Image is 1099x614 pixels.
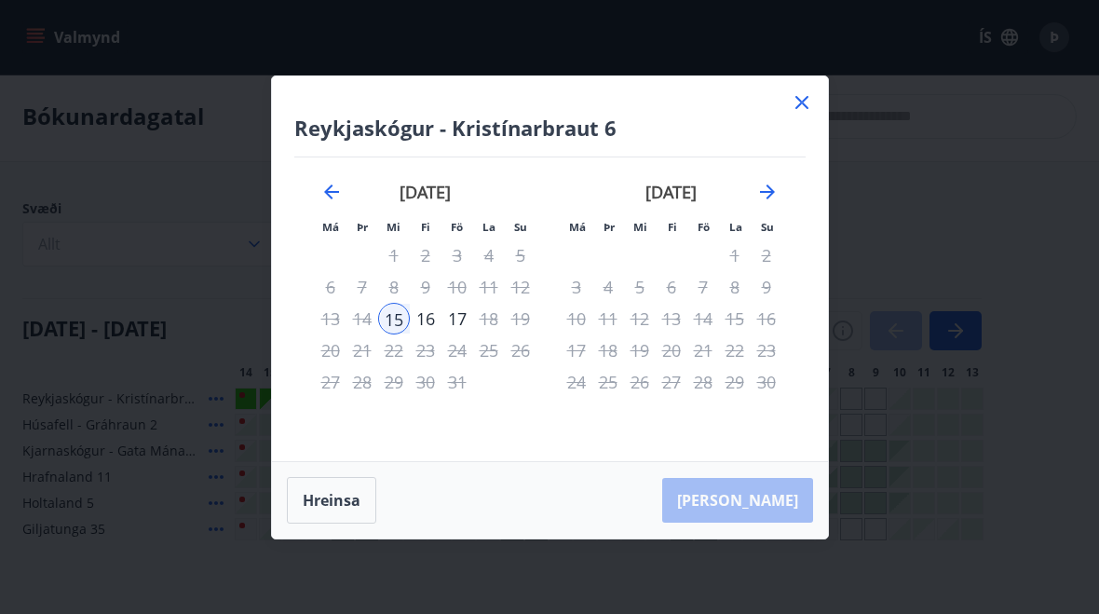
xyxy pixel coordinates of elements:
[756,181,779,203] div: Move forward to switch to the next month.
[473,271,505,303] td: Not available. laugardagur, 11. október 2025
[482,220,495,234] small: La
[592,366,624,398] td: Not available. þriðjudagur, 25. nóvember 2025
[698,220,710,234] small: Fö
[592,303,624,334] td: Not available. þriðjudagur, 11. nóvember 2025
[315,271,346,303] td: Not available. mánudagur, 6. október 2025
[624,366,656,398] td: Not available. miðvikudagur, 26. nóvember 2025
[719,271,751,303] td: Not available. laugardagur, 8. nóvember 2025
[378,366,410,398] td: Not available. miðvikudagur, 29. október 2025
[410,239,441,271] td: Not available. fimmtudagur, 2. október 2025
[400,181,451,203] strong: [DATE]
[687,366,719,398] td: Not available. föstudagur, 28. nóvember 2025
[378,303,410,334] td: Selected as start date. miðvikudagur, 15. október 2025
[294,114,806,142] h4: Reykjaskógur - Kristínarbraut 6
[624,303,656,334] td: Not available. miðvikudagur, 12. nóvember 2025
[687,303,719,334] td: Not available. föstudagur, 14. nóvember 2025
[561,334,592,366] td: Not available. mánudagur, 17. nóvember 2025
[656,303,687,334] td: Not available. fimmtudagur, 13. nóvember 2025
[505,271,536,303] td: Not available. sunnudagur, 12. október 2025
[473,239,505,271] td: Not available. laugardagur, 4. október 2025
[322,220,339,234] small: Má
[505,303,536,334] td: Not available. sunnudagur, 19. október 2025
[441,334,473,366] td: Not available. föstudagur, 24. október 2025
[687,271,719,303] div: Aðeins útritun í boði
[505,239,536,271] td: Not available. sunnudagur, 5. október 2025
[514,220,527,234] small: Su
[410,303,441,334] div: 16
[719,239,751,271] td: Not available. laugardagur, 1. nóvember 2025
[294,157,806,439] div: Calendar
[751,239,782,271] td: Not available. sunnudagur, 2. nóvember 2025
[320,181,343,203] div: Move backward to switch to the previous month.
[378,334,410,366] td: Not available. miðvikudagur, 22. október 2025
[346,366,378,398] td: Not available. þriðjudagur, 28. október 2025
[645,181,697,203] strong: [DATE]
[441,334,473,366] div: Aðeins útritun í boði
[378,303,410,334] div: Aðeins innritun í boði
[687,334,719,366] td: Not available. föstudagur, 21. nóvember 2025
[346,303,378,334] td: Not available. þriðjudagur, 14. október 2025
[751,271,782,303] td: Not available. sunnudagur, 9. nóvember 2025
[633,220,647,234] small: Mi
[378,239,410,271] td: Not available. miðvikudagur, 1. október 2025
[441,271,473,303] td: Not available. föstudagur, 10. október 2025
[668,220,677,234] small: Fi
[592,271,624,303] td: Not available. þriðjudagur, 4. nóvember 2025
[473,303,505,334] td: Not available. laugardagur, 18. október 2025
[410,334,441,366] td: Not available. fimmtudagur, 23. október 2025
[624,334,656,366] td: Not available. miðvikudagur, 19. nóvember 2025
[719,334,751,366] td: Not available. laugardagur, 22. nóvember 2025
[315,303,346,334] td: Not available. mánudagur, 13. október 2025
[287,477,376,524] button: Hreinsa
[315,366,346,398] td: Not available. mánudagur, 27. október 2025
[441,366,473,398] td: Not available. föstudagur, 31. október 2025
[656,334,687,366] td: Not available. fimmtudagur, 20. nóvember 2025
[656,271,687,303] td: Not available. fimmtudagur, 6. nóvember 2025
[346,271,378,303] td: Not available. þriðjudagur, 7. október 2025
[719,303,751,334] td: Not available. laugardagur, 15. nóvember 2025
[561,271,592,303] td: Not available. mánudagur, 3. nóvember 2025
[451,220,463,234] small: Fö
[592,334,624,366] td: Not available. þriðjudagur, 18. nóvember 2025
[441,239,473,271] td: Not available. föstudagur, 3. október 2025
[729,220,742,234] small: La
[604,220,615,234] small: Þr
[561,366,592,398] td: Not available. mánudagur, 24. nóvember 2025
[410,366,441,398] td: Not available. fimmtudagur, 30. október 2025
[561,303,592,334] td: Not available. mánudagur, 10. nóvember 2025
[624,271,656,303] td: Not available. miðvikudagur, 5. nóvember 2025
[656,366,687,398] td: Not available. fimmtudagur, 27. nóvember 2025
[751,366,782,398] td: Not available. sunnudagur, 30. nóvember 2025
[751,303,782,334] td: Not available. sunnudagur, 16. nóvember 2025
[378,271,410,303] td: Not available. miðvikudagur, 8. október 2025
[687,271,719,303] td: Not available. föstudagur, 7. nóvember 2025
[505,334,536,366] td: Not available. sunnudagur, 26. október 2025
[315,334,346,366] td: Not available. mánudagur, 20. október 2025
[441,303,473,334] td: Choose föstudagur, 17. október 2025 as your check-out date. It’s available.
[387,220,400,234] small: Mi
[441,303,473,334] div: Aðeins útritun í boði
[410,271,441,303] td: Not available. fimmtudagur, 9. október 2025
[421,220,430,234] small: Fi
[569,220,586,234] small: Má
[761,220,774,234] small: Su
[346,334,378,366] td: Not available. þriðjudagur, 21. október 2025
[473,334,505,366] td: Not available. laugardagur, 25. október 2025
[410,303,441,334] td: Choose fimmtudagur, 16. október 2025 as your check-out date. It’s available.
[751,334,782,366] td: Not available. sunnudagur, 23. nóvember 2025
[719,366,751,398] td: Not available. laugardagur, 29. nóvember 2025
[357,220,368,234] small: Þr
